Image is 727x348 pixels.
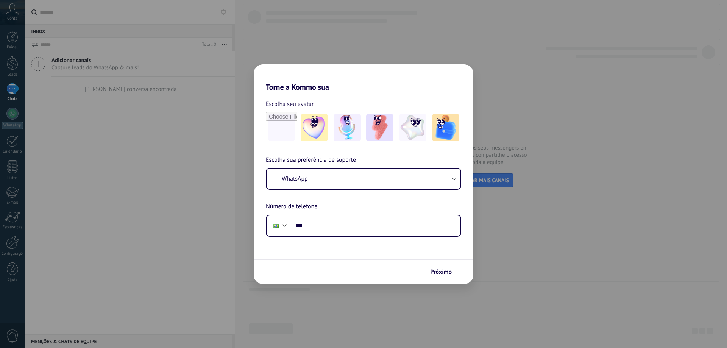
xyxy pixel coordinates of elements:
div: Brazil: + 55 [269,218,283,234]
button: WhatsApp [267,169,460,189]
img: -3.jpeg [366,114,393,141]
h2: Torne a Kommo sua [254,64,473,92]
img: -1.jpeg [301,114,328,141]
span: WhatsApp [282,175,308,183]
img: -5.jpeg [432,114,459,141]
span: Escolha sua preferência de suporte [266,155,356,165]
button: Próximo [427,265,462,278]
span: Próximo [430,269,452,275]
img: -4.jpeg [399,114,426,141]
span: Escolha seu avatar [266,99,314,109]
img: -2.jpeg [334,114,361,141]
span: Número de telefone [266,202,317,212]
